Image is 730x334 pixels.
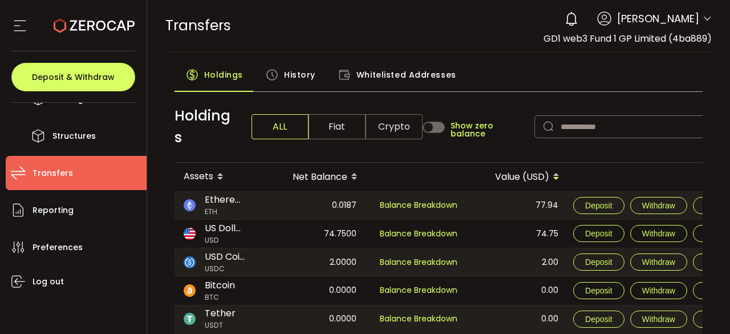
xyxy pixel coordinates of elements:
[468,276,567,305] div: 0.00
[266,167,367,187] div: Net Balance
[573,282,624,299] button: Deposit
[266,276,366,305] div: 0.0000
[33,239,83,256] span: Preferences
[468,192,567,219] div: 77.94
[380,256,457,268] span: Balance Breakdown
[205,193,245,207] span: Ethereum
[284,63,315,86] span: History
[642,286,675,295] span: Withdraw
[205,292,235,303] span: BTC
[205,264,245,275] span: USDC
[205,320,236,331] span: USDT
[205,222,245,235] span: US Dollar
[266,248,366,276] div: 2.0000
[205,279,235,292] span: Bitcoin
[184,284,196,296] img: btc_portfolio.svg
[205,235,245,246] span: USD
[356,63,456,86] span: Whitelisted Addresses
[252,114,309,139] span: ALL
[573,253,624,271] button: Deposit
[468,305,567,333] div: 0.00
[184,256,196,268] img: usdc_portfolio.svg
[204,63,243,86] span: Holdings
[184,228,196,240] img: usd_portfolio.svg
[52,128,96,144] span: Structures
[585,315,612,324] span: Deposit
[266,192,366,219] div: 0.0187
[630,311,687,328] button: Withdraw
[366,114,423,139] span: Crypto
[630,253,687,271] button: Withdraw
[673,279,730,334] iframe: Chat Widget
[380,312,457,325] span: Balance Breakdown
[184,199,196,211] img: eth_portfolio.svg
[468,248,567,276] div: 2.00
[175,105,233,148] span: Holdings
[165,15,231,35] span: Transfers
[451,122,529,138] span: Show zero balance
[573,311,624,328] button: Deposit
[544,32,712,45] span: GD1 web3 Fund 1 GP Limited (4ba889)
[380,284,457,297] span: Balance Breakdown
[585,257,612,267] span: Deposit
[205,207,245,218] span: ETH
[642,257,675,267] span: Withdraw
[33,273,64,290] span: Log out
[630,225,687,242] button: Withdraw
[642,315,675,324] span: Withdraw
[11,63,135,91] button: Deposit & Withdraw
[630,282,687,299] button: Withdraw
[585,286,612,295] span: Deposit
[585,229,612,238] span: Deposit
[642,201,675,210] span: Withdraw
[380,199,457,211] span: Balance Breakdown
[205,307,236,320] span: Tether
[266,220,366,248] div: 74.7500
[33,202,74,219] span: Reporting
[205,250,245,264] span: USD Coin
[468,167,569,187] div: Value (USD)
[380,228,457,239] span: Balance Breakdown
[573,225,624,242] button: Deposit
[175,167,266,187] div: Assets
[33,165,73,182] span: Transfers
[468,220,567,248] div: 74.75
[32,73,115,81] span: Deposit & Withdraw
[573,197,624,214] button: Deposit
[585,201,612,210] span: Deposit
[617,11,699,26] span: [PERSON_NAME]
[309,114,366,139] span: Fiat
[266,305,366,333] div: 0.0000
[642,229,675,238] span: Withdraw
[184,313,196,325] img: usdt_portfolio.svg
[630,197,687,214] button: Withdraw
